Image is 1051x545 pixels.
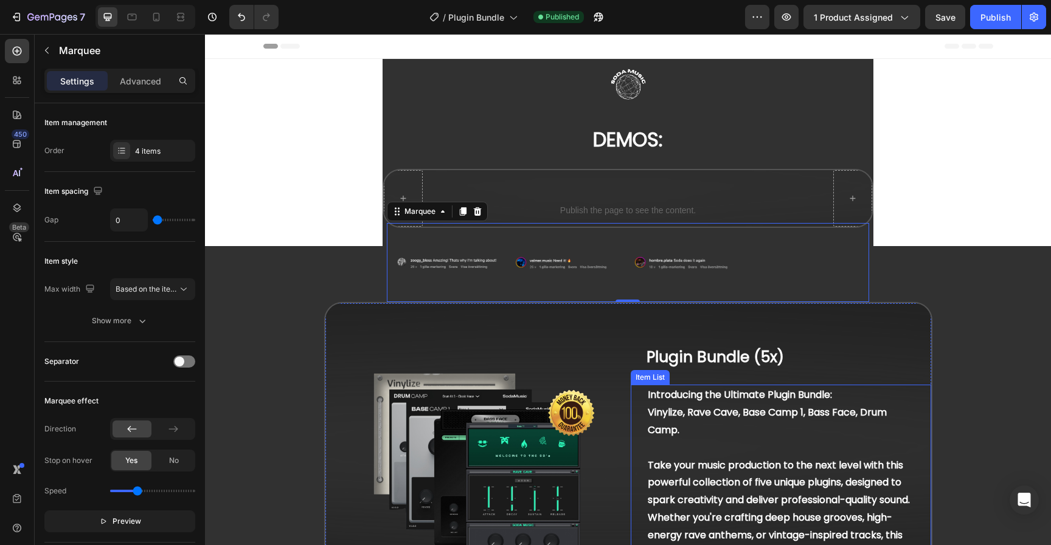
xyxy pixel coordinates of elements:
div: Beta [9,222,29,232]
span: Based on the item count [116,284,198,293]
img: [object Object] [421,169,540,288]
button: Preview [44,510,195,532]
p: Settings [60,75,94,87]
div: Stop on hover [44,455,92,466]
strong: Vinylize, Rave Cave, Base Camp 1, Bass Face, Drum Camp. [443,371,682,403]
div: Undo/Redo [229,5,279,29]
span: Preview [113,515,141,527]
div: Item spacing [44,183,105,200]
div: Marquee [197,172,233,183]
div: Order [44,145,64,156]
span: Plugin Bundle (5x) [442,312,579,334]
strong: Introducing the Ultimate Plugin Bundle: [443,354,627,368]
div: 4 items [135,146,192,157]
div: Show more [92,315,148,327]
iframe: Design area [205,34,1051,545]
span: / [443,11,446,24]
button: 1 product assigned [803,5,920,29]
p: Advanced [120,75,161,87]
span: Yes [125,455,137,466]
input: Auto [111,209,147,231]
p: Take your music production to the next level with this powerful collection of five unique plugins... [443,423,709,528]
div: Direction [44,423,76,434]
p: Marquee [59,43,190,58]
div: Marquee effect [44,396,99,406]
div: Item List [428,338,462,349]
div: 450 [12,129,29,139]
img: [object Object] [302,169,421,288]
span: Save [935,12,956,22]
p: Publish the page to see the content. [227,170,618,183]
span: Plugin Bundle [448,11,504,24]
button: 7 [5,5,91,29]
button: Show more [44,310,195,332]
button: Based on the item count [110,278,195,300]
span: Published [546,12,579,22]
img: [object Object] [182,169,302,288]
span: 1 product assigned [814,11,893,24]
p: 7 [80,10,85,24]
div: Max width [44,281,97,298]
a: Plugin Bundle (5x) [442,309,579,335]
div: Speed [44,485,66,496]
div: Item management [44,117,107,128]
div: Gap [44,214,58,225]
span: No [169,455,179,466]
div: Publish [980,11,1011,24]
button: Publish [970,5,1021,29]
button: Save [925,5,965,29]
div: Separator [44,356,79,367]
div: Item style [44,256,78,267]
div: Open Intercom Messenger [1010,485,1039,515]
